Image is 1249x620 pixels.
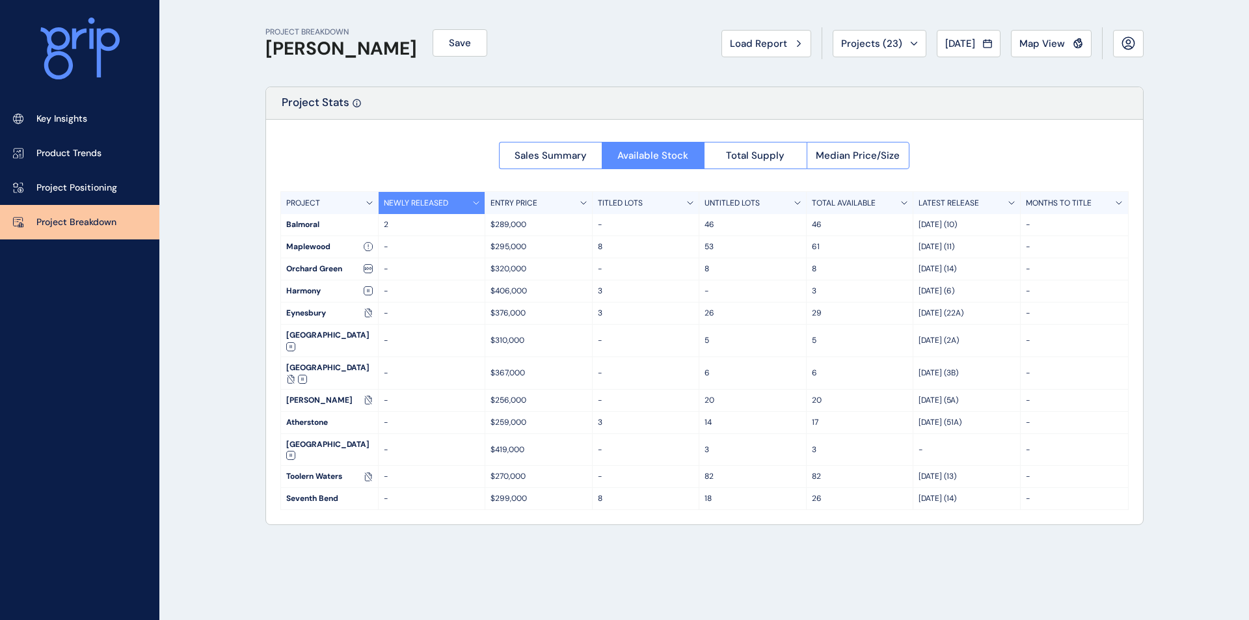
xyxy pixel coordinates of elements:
[281,488,378,509] div: Seventh Bend
[812,286,908,297] p: 3
[384,335,480,346] p: -
[1026,198,1092,209] p: MONTHS TO TITLE
[490,368,587,379] p: $367,000
[36,147,101,160] p: Product Trends
[281,214,378,236] div: Balmoral
[602,142,705,169] button: Available Stock
[937,30,1001,57] button: [DATE]
[812,395,908,406] p: 20
[281,412,378,433] div: Atherstone
[384,286,480,297] p: -
[384,368,480,379] p: -
[919,241,1015,252] p: [DATE] (11)
[812,308,908,319] p: 29
[812,444,908,455] p: 3
[617,149,688,162] span: Available Stock
[1026,444,1123,455] p: -
[1026,286,1123,297] p: -
[1011,30,1092,57] button: Map View
[945,37,975,50] span: [DATE]
[281,390,378,411] div: [PERSON_NAME]
[1026,368,1123,379] p: -
[812,368,908,379] p: 6
[812,219,908,230] p: 46
[384,395,480,406] p: -
[598,263,694,275] p: -
[281,434,378,466] div: [GEOGRAPHIC_DATA]
[841,37,902,50] span: Projects ( 23 )
[384,219,480,230] p: 2
[919,444,1015,455] p: -
[449,36,471,49] span: Save
[384,308,480,319] p: -
[384,241,480,252] p: -
[490,286,587,297] p: $406,000
[1026,263,1123,275] p: -
[490,444,587,455] p: $419,000
[281,325,378,357] div: [GEOGRAPHIC_DATA]
[919,308,1015,319] p: [DATE] (22A)
[36,216,116,229] p: Project Breakdown
[919,395,1015,406] p: [DATE] (5A)
[919,219,1015,230] p: [DATE] (10)
[384,493,480,504] p: -
[490,263,587,275] p: $320,000
[36,182,117,195] p: Project Positioning
[1026,471,1123,482] p: -
[705,241,801,252] p: 53
[36,113,87,126] p: Key Insights
[490,417,587,428] p: $259,000
[812,335,908,346] p: 5
[281,357,378,389] div: [GEOGRAPHIC_DATA]
[598,241,694,252] p: 8
[490,395,587,406] p: $256,000
[721,30,811,57] button: Load Report
[1026,308,1123,319] p: -
[919,493,1015,504] p: [DATE] (14)
[433,29,487,57] button: Save
[286,198,320,209] p: PROJECT
[598,308,694,319] p: 3
[598,395,694,406] p: -
[919,263,1015,275] p: [DATE] (14)
[705,471,801,482] p: 82
[1026,395,1123,406] p: -
[598,219,694,230] p: -
[812,241,908,252] p: 61
[598,286,694,297] p: 3
[281,303,378,324] div: Eynesbury
[598,335,694,346] p: -
[705,308,801,319] p: 26
[705,263,801,275] p: 8
[1026,417,1123,428] p: -
[919,198,979,209] p: LATEST RELEASE
[384,444,480,455] p: -
[384,417,480,428] p: -
[598,471,694,482] p: -
[282,95,349,119] p: Project Stats
[812,417,908,428] p: 17
[812,198,876,209] p: TOTAL AVAILABLE
[812,471,908,482] p: 82
[705,286,801,297] p: -
[816,149,900,162] span: Median Price/Size
[730,37,787,50] span: Load Report
[490,493,587,504] p: $299,000
[705,368,801,379] p: 6
[598,444,694,455] p: -
[281,280,378,302] div: Harmony
[812,263,908,275] p: 8
[281,258,378,280] div: Orchard Green
[490,219,587,230] p: $289,000
[499,142,602,169] button: Sales Summary
[490,335,587,346] p: $310,000
[726,149,785,162] span: Total Supply
[1026,493,1123,504] p: -
[490,241,587,252] p: $295,000
[490,198,537,209] p: ENTRY PRICE
[1019,37,1065,50] span: Map View
[919,471,1015,482] p: [DATE] (13)
[833,30,926,57] button: Projects (23)
[384,198,448,209] p: NEWLY RELEASED
[812,493,908,504] p: 26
